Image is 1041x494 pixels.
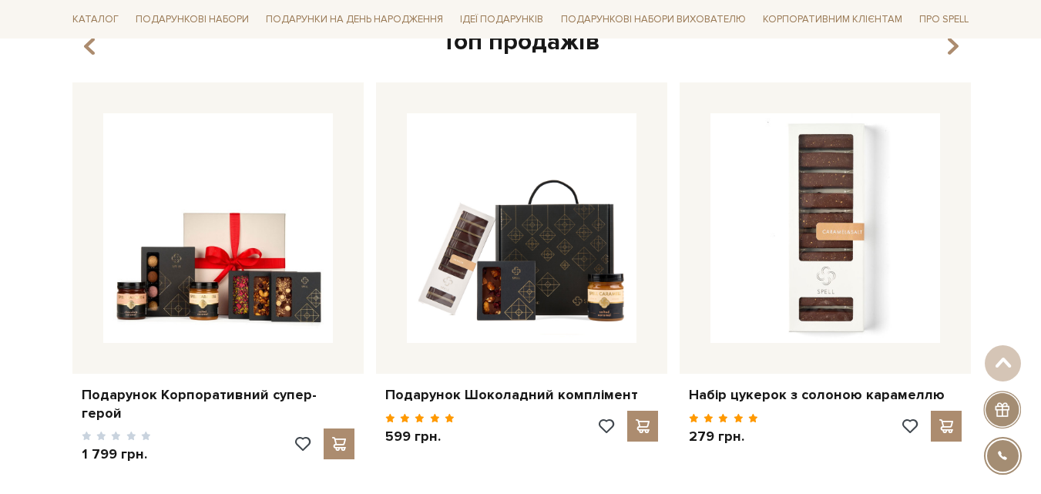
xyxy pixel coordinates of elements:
a: Про Spell [913,8,975,32]
a: Подарунки на День народження [260,8,449,32]
div: Топ продажів [66,26,976,59]
p: 279 грн. [689,428,759,445]
a: Набір цукерок з солоною карамеллю [689,386,962,404]
a: Корпоративним клієнтам [757,6,908,32]
a: Подарункові набори вихователю [555,6,752,32]
a: Подарунок Шоколадний комплімент [385,386,658,404]
a: Подарункові набори [129,8,255,32]
a: Каталог [66,8,125,32]
p: 1 799 грн. [82,445,152,463]
p: 599 грн. [385,428,455,445]
a: Подарунок Корпоративний супер-герой [82,386,354,422]
a: Ідеї подарунків [454,8,549,32]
